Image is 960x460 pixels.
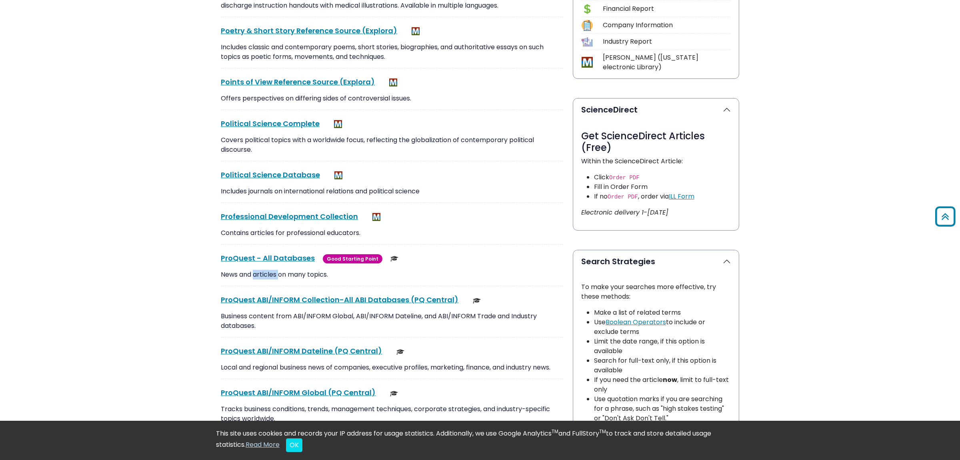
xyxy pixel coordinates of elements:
div: [PERSON_NAME] ([US_STATE] electronic Library) [603,53,731,72]
li: Click [594,173,731,182]
img: Icon Industry Report [582,36,592,47]
a: ProQuest ABI/INFORM Dateline (PQ Central) [221,346,382,356]
sup: TM [552,428,558,435]
p: Includes classic and contemporary poems, short stories, biographies, and authoritative essays on ... [221,42,563,62]
img: MeL (Michigan electronic Library) [334,120,342,128]
li: Use quotation marks if you are searching for a phrase, such as "high stakes testing" or "Don't As... [594,394,731,423]
p: Covers political topics with a worldwide focus, reflecting the globalization of contemporary poli... [221,135,563,155]
a: Points of View Reference Source (Explora) [221,77,375,87]
code: Order PDF [609,175,640,181]
code: Order PDF [608,194,638,200]
img: Icon MeL (Michigan electronic Library) [582,57,592,68]
p: Business content from ABI/INFORM Global, ABI/INFORM Dateline, and ABI/INFORM Trade and Industry d... [221,311,563,331]
div: Industry Report [603,37,731,46]
a: Political Science Complete [221,119,320,129]
div: Financial Report [603,4,731,14]
a: ProQuest ABI/INFORM Global (PQ Central) [221,388,376,398]
img: Scholarly or Peer Reviewed [473,297,481,305]
strong: now [663,375,677,384]
a: Back to Top [932,210,958,223]
a: ProQuest - All Databases [221,253,315,263]
img: Scholarly or Peer Reviewed [390,390,398,398]
img: MeL (Michigan electronic Library) [334,171,342,179]
a: Read More [246,440,280,449]
button: Close [286,438,302,452]
img: MeL (Michigan electronic Library) [389,78,397,86]
a: Professional Development Collection [221,211,358,221]
li: Use to include or exclude terms [594,317,731,337]
button: Search Strategies [573,250,739,273]
img: Scholarly or Peer Reviewed [390,255,398,263]
img: Scholarly or Peer Reviewed [396,348,404,356]
li: Search for full-text only, if this option is available [594,356,731,375]
img: MeL (Michigan electronic Library) [372,213,380,221]
li: If you need the article , limit to full-text only [594,375,731,394]
sup: TM [599,428,606,435]
img: Icon Company Information [582,20,592,31]
a: Boolean Operators [606,317,666,327]
p: Tracks business conditions, trends, management techniques, corporate strategies, and industry-spe... [221,404,563,424]
img: Icon Financial Report [582,4,592,14]
p: Includes journals on international relations and political science [221,187,563,196]
h3: Get ScienceDirect Articles (Free) [581,131,731,154]
a: Political Science Database [221,170,320,180]
a: Poetry & Short Story Reference Source (Explora) [221,26,397,36]
a: ProQuest ABI/INFORM Collection-All ABI Databases (PQ Central) [221,295,458,305]
button: ScienceDirect [573,98,739,121]
p: Local and regional business news of companies, executive profiles, marketing, finance, and indust... [221,363,563,372]
p: Offers perspectives on differing sides of controversial issues. [221,94,563,103]
li: If no , order via [594,192,731,201]
div: This site uses cookies and records your IP address for usage statistics. Additionally, we use Goo... [216,429,744,452]
img: MeL (Michigan electronic Library) [412,27,420,35]
li: Make a list of related terms [594,308,731,317]
div: Company Information [603,20,731,30]
p: News and articles on many topics. [221,270,563,279]
li: Limit the date range, if this option is available [594,337,731,356]
i: Electronic delivery 1-[DATE] [581,208,668,217]
span: Good Starting Point [323,254,382,263]
a: ILL Form [669,192,694,201]
p: To make your searches more effective, try these methods: [581,282,731,301]
p: Contains articles for professional educators. [221,228,563,238]
li: Fill in Order Form [594,182,731,192]
p: Within the ScienceDirect Article: [581,157,731,166]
